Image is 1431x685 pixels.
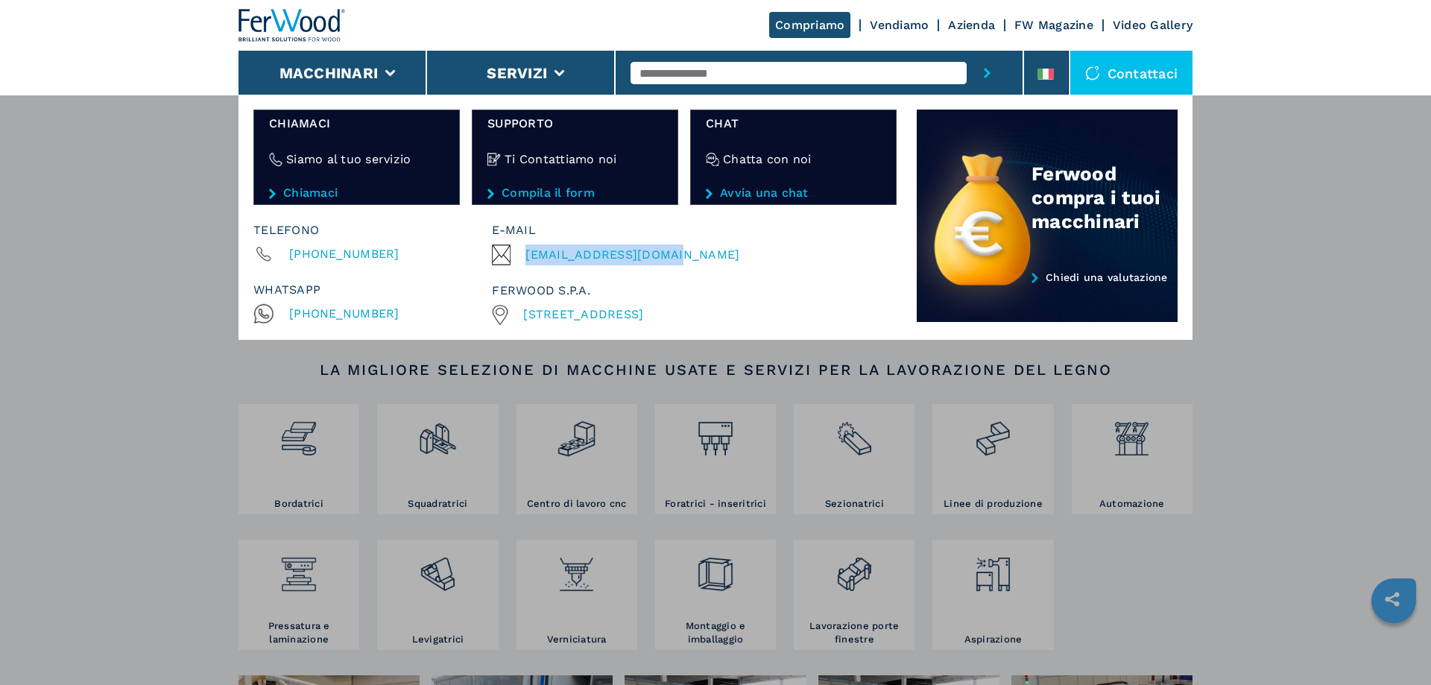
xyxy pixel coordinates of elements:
[523,306,643,323] a: [STREET_ADDRESS]
[505,151,617,168] h4: Ti Contattiamo noi
[917,271,1178,323] a: Chiedi una valutazione
[1070,51,1193,95] div: Contattaci
[1113,18,1192,32] a: Video Gallery
[706,186,881,200] a: Avvia una chat
[492,280,890,301] div: FERWOOD S.P.A.
[948,18,995,32] a: Azienda
[1014,18,1093,32] a: FW Magazine
[279,64,379,82] button: Macchinari
[253,244,274,265] img: Phone
[253,220,492,241] div: Telefono
[487,64,547,82] button: Servizi
[492,244,511,265] img: Email
[967,51,1008,95] button: submit-button
[706,115,881,132] span: chat
[706,153,719,166] img: Chatta con noi
[269,186,444,200] a: Chiamaci
[269,115,444,132] span: Chiamaci
[723,151,812,168] h4: Chatta con noi
[289,244,399,265] span: [PHONE_NUMBER]
[487,186,663,200] a: Compila il form
[253,280,492,300] div: whatsapp
[238,9,346,42] img: Ferwood
[269,153,282,166] img: Siamo al tuo servizio
[769,12,850,38] a: Compriamo
[492,220,890,241] div: E-mail
[289,303,399,324] span: [PHONE_NUMBER]
[487,153,501,166] img: Ti Contattiamo noi
[492,305,508,325] img: +39 3279347250
[253,303,274,324] img: Whatsapp
[487,115,663,132] span: Supporto
[525,244,739,265] span: [EMAIL_ADDRESS][DOMAIN_NAME]
[1085,66,1100,81] img: Contattaci
[870,18,929,32] a: Vendiamo
[1032,162,1178,233] div: Ferwood compra i tuoi macchinari
[286,151,411,168] h4: Siamo al tuo servizio
[523,307,643,321] span: [STREET_ADDRESS]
